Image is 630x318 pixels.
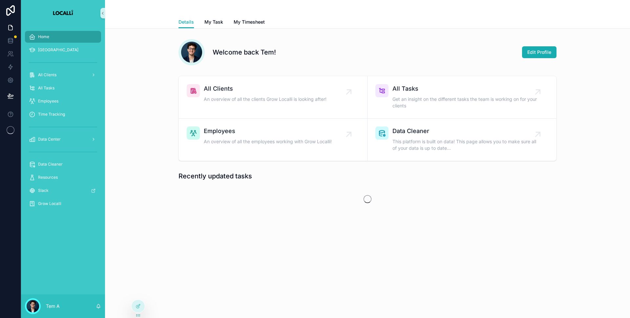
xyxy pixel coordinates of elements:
span: Data Center [38,137,61,142]
span: An overview of all the employees working with Grow Localli! [204,138,332,145]
div: scrollable content [21,26,105,218]
span: Grow Localli [38,201,61,206]
a: My Task [204,16,223,29]
span: All Clients [204,84,326,93]
a: Data Cleaner [25,158,101,170]
a: Resources [25,171,101,183]
span: My Task [204,19,223,25]
span: Data Cleaner [38,162,63,167]
span: Slack [38,188,49,193]
h1: Welcome back Tem! [213,48,276,57]
span: This platform is built on data! This page allows you to make sure all of your data is up to date... [392,138,538,151]
span: Data Cleaner [392,126,538,136]
span: All Clients [38,72,56,78]
span: An overview of all the clients Grow Localli is looking after! [204,96,326,102]
span: Get an insight on the different tasks the team is working on for your clients [392,96,538,109]
a: All TasksGet an insight on the different tasks the team is working on for your clients [367,76,556,119]
span: Time Tracking [38,112,65,117]
span: Home [38,34,49,39]
img: App logo [53,8,73,18]
span: Employees [204,126,332,136]
a: All Clients [25,69,101,81]
span: Edit Profile [527,49,551,56]
a: Employees [25,95,101,107]
a: Details [178,16,194,29]
a: Time Tracking [25,108,101,120]
span: Resources [38,175,58,180]
span: Employees [38,99,58,104]
a: Slack [25,185,101,196]
span: All Tasks [392,84,538,93]
a: All ClientsAn overview of all the clients Grow Localli is looking after! [179,76,367,119]
p: Tem A [46,303,60,309]
a: My Timesheet [234,16,265,29]
button: Edit Profile [522,46,556,58]
a: EmployeesAn overview of all the employees working with Grow Localli! [179,119,367,161]
h1: Recently updated tasks [178,171,252,181]
span: All Tasks [38,85,54,91]
span: [GEOGRAPHIC_DATA] [38,47,78,53]
span: Details [178,19,194,25]
span: My Timesheet [234,19,265,25]
a: Data CleanerThis platform is built on data! This page allows you to make sure all of your data is... [367,119,556,161]
a: Home [25,31,101,43]
a: Data Center [25,133,101,145]
a: [GEOGRAPHIC_DATA] [25,44,101,56]
a: Grow Localli [25,198,101,210]
a: All Tasks [25,82,101,94]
